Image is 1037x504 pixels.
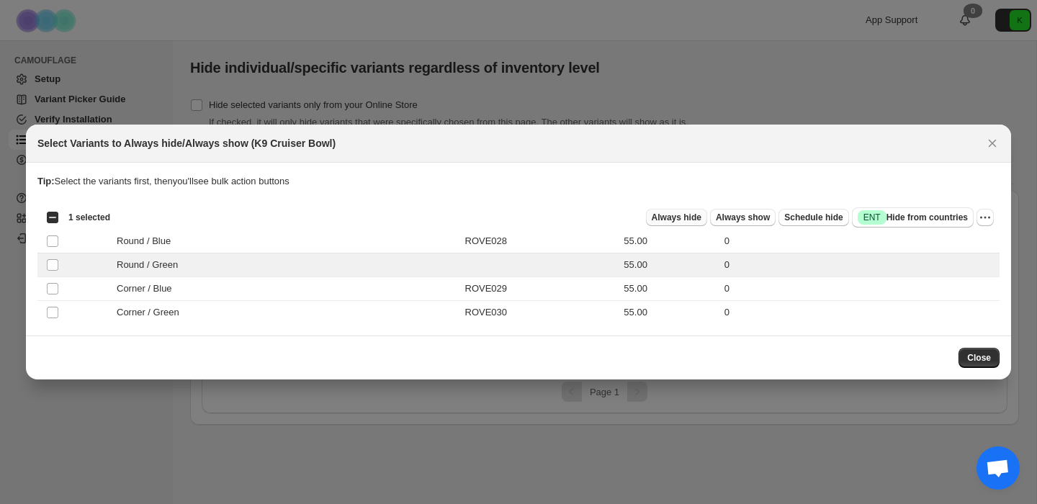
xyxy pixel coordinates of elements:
span: Close [967,352,991,364]
td: 55.00 [619,230,719,253]
td: 0 [720,230,1000,253]
h2: Select Variants to Always hide/Always show (K9 Cruiser Bowl) [37,136,336,150]
td: 0 [720,277,1000,301]
button: Schedule hide [778,209,848,226]
span: Always hide [652,212,701,223]
button: Always show [710,209,776,226]
span: Round / Green [117,258,186,272]
span: Schedule hide [784,212,843,223]
span: Always show [716,212,770,223]
td: ROVE030 [461,301,620,325]
span: Corner / Green [117,305,187,320]
button: Close [982,133,1002,153]
span: Round / Blue [117,234,179,248]
span: 1 selected [68,212,110,223]
td: 55.00 [619,253,719,277]
button: More actions [977,209,994,226]
span: Hide from countries [858,210,968,225]
td: ROVE029 [461,277,620,301]
button: Close [959,348,1000,368]
td: 55.00 [619,301,719,325]
p: Select the variants first, then you'll see bulk action buttons [37,174,1000,189]
span: ENT [863,212,881,223]
td: 0 [720,253,1000,277]
button: SuccessENTHide from countries [852,207,974,228]
td: 55.00 [619,277,719,301]
button: Always hide [646,209,707,226]
td: ROVE028 [461,230,620,253]
span: Corner / Blue [117,282,179,296]
strong: Tip: [37,176,55,186]
td: 0 [720,301,1000,325]
a: Open chat [977,446,1020,490]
